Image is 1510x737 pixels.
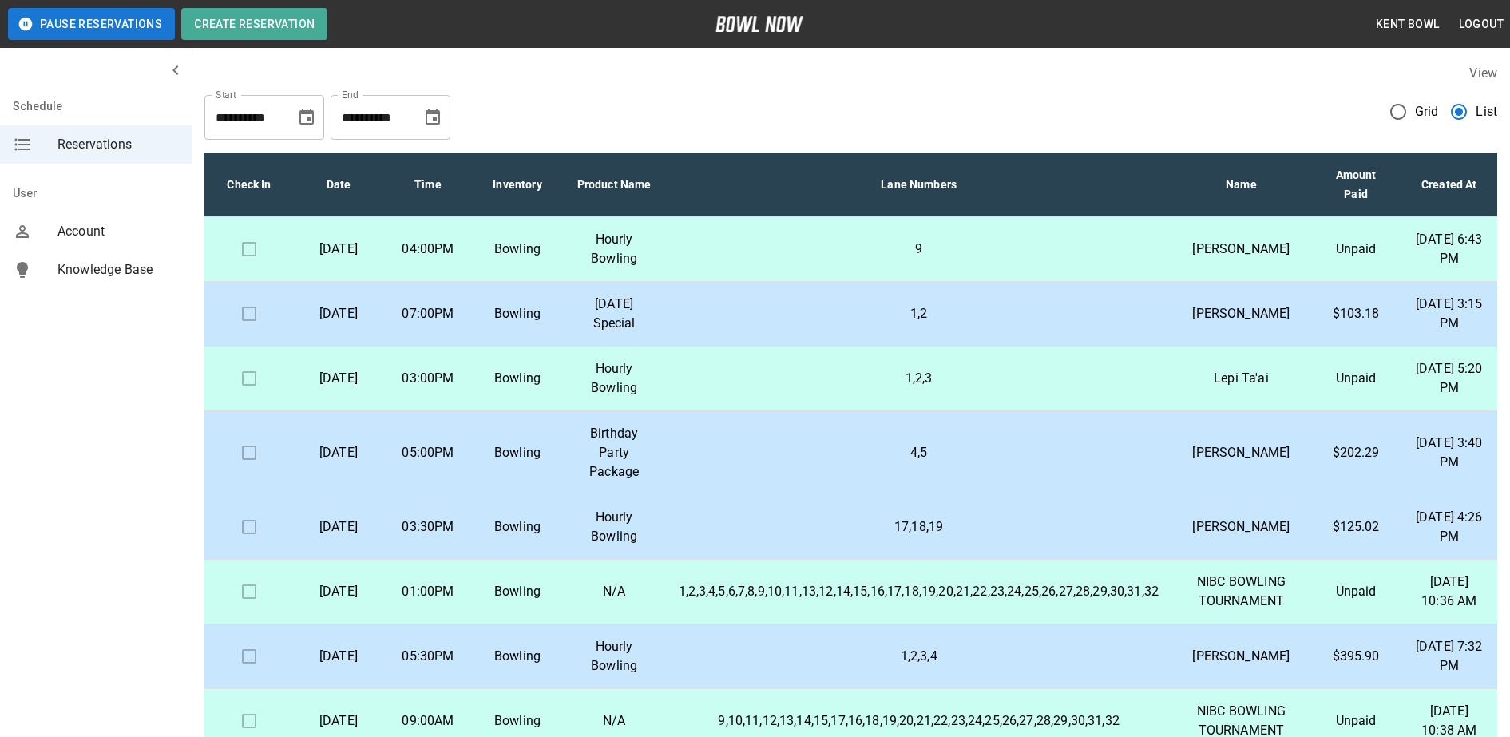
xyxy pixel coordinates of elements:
p: N/A [575,711,653,731]
p: [DATE] 4:26 PM [1413,508,1484,546]
p: [DATE] [307,240,371,259]
span: Reservations [57,135,179,154]
p: 9,10,11,12,13,14,15,17,16,18,19,20,21,22,23,24,25,26,27,28,29,30,31,32 [679,711,1159,731]
p: 1,2 [679,304,1159,323]
p: Unpaid [1324,369,1389,388]
p: 05:30PM [396,647,460,666]
button: Pause Reservations [8,8,175,40]
p: [PERSON_NAME] [1184,517,1298,537]
p: N/A [575,582,653,601]
p: 9 [679,240,1159,259]
p: 01:00PM [396,582,460,601]
p: [DATE] [307,647,371,666]
p: Birthday Party Package [575,424,653,481]
p: $395.90 [1324,647,1389,666]
p: 1,2,3 [679,369,1159,388]
span: Account [57,222,179,241]
th: Inventory [473,153,562,217]
p: Unpaid [1324,711,1389,731]
p: 03:00PM [396,369,460,388]
p: NIBC BOWLING TOURNAMENT [1184,573,1298,611]
p: [DATE] 3:15 PM [1413,295,1484,333]
p: [PERSON_NAME] [1184,304,1298,323]
p: Hourly Bowling [575,230,653,268]
button: Kent Bowl [1369,10,1446,39]
p: 4,5 [679,443,1159,462]
img: logo [715,16,803,32]
p: 1,2,3,4 [679,647,1159,666]
p: [PERSON_NAME] [1184,647,1298,666]
p: Bowling [485,240,549,259]
p: 17,18,19 [679,517,1159,537]
p: [DATE] 6:43 PM [1413,230,1484,268]
p: [DATE] [307,517,371,537]
th: Name [1171,153,1311,217]
p: Hourly Bowling [575,508,653,546]
p: 05:00PM [396,443,460,462]
p: Lepi Ta'ai [1184,369,1298,388]
p: [DATE] 3:40 PM [1413,434,1484,472]
p: Bowling [485,582,549,601]
p: 09:00AM [396,711,460,731]
button: Logout [1453,10,1510,39]
p: Bowling [485,304,549,323]
p: Hourly Bowling [575,359,653,398]
p: [DATE] [307,711,371,731]
p: Bowling [485,647,549,666]
button: Create Reservation [181,8,327,40]
p: 1,2,3,4,5,6,7,8,9,10,11,13,12,14,15,16,17,18,19,20,21,22,23,24,25,26,27,28,29,30,31,32 [679,582,1159,601]
p: [PERSON_NAME] [1184,443,1298,462]
th: Check In [204,153,294,217]
p: Bowling [485,711,549,731]
th: Product Name [562,153,666,217]
th: Created At [1401,153,1497,217]
p: $125.02 [1324,517,1389,537]
p: [DATE] [307,369,371,388]
p: Bowling [485,443,549,462]
p: [DATE] [307,443,371,462]
p: 03:30PM [396,517,460,537]
p: $103.18 [1324,304,1389,323]
p: [DATE] 5:20 PM [1413,359,1484,398]
p: Unpaid [1324,582,1389,601]
p: 04:00PM [396,240,460,259]
p: 07:00PM [396,304,460,323]
span: Grid [1415,102,1439,121]
th: Amount Paid [1311,153,1401,217]
p: Bowling [485,517,549,537]
p: [DATE] Special [575,295,653,333]
p: [PERSON_NAME] [1184,240,1298,259]
button: Choose date, selected date is Oct 13, 2025 [291,101,323,133]
th: Time [383,153,473,217]
th: Lane Numbers [666,153,1171,217]
p: [DATE] [307,582,371,601]
p: Bowling [485,369,549,388]
label: View [1469,65,1497,81]
p: $202.29 [1324,443,1389,462]
p: [DATE] 10:36 AM [1413,573,1484,611]
span: Knowledge Base [57,260,179,279]
th: Date [294,153,383,217]
p: [DATE] [307,304,371,323]
p: [DATE] 7:32 PM [1413,637,1484,676]
p: Hourly Bowling [575,637,653,676]
button: Choose date, selected date is Nov 13, 2025 [417,101,449,133]
span: List [1476,102,1497,121]
p: Unpaid [1324,240,1389,259]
